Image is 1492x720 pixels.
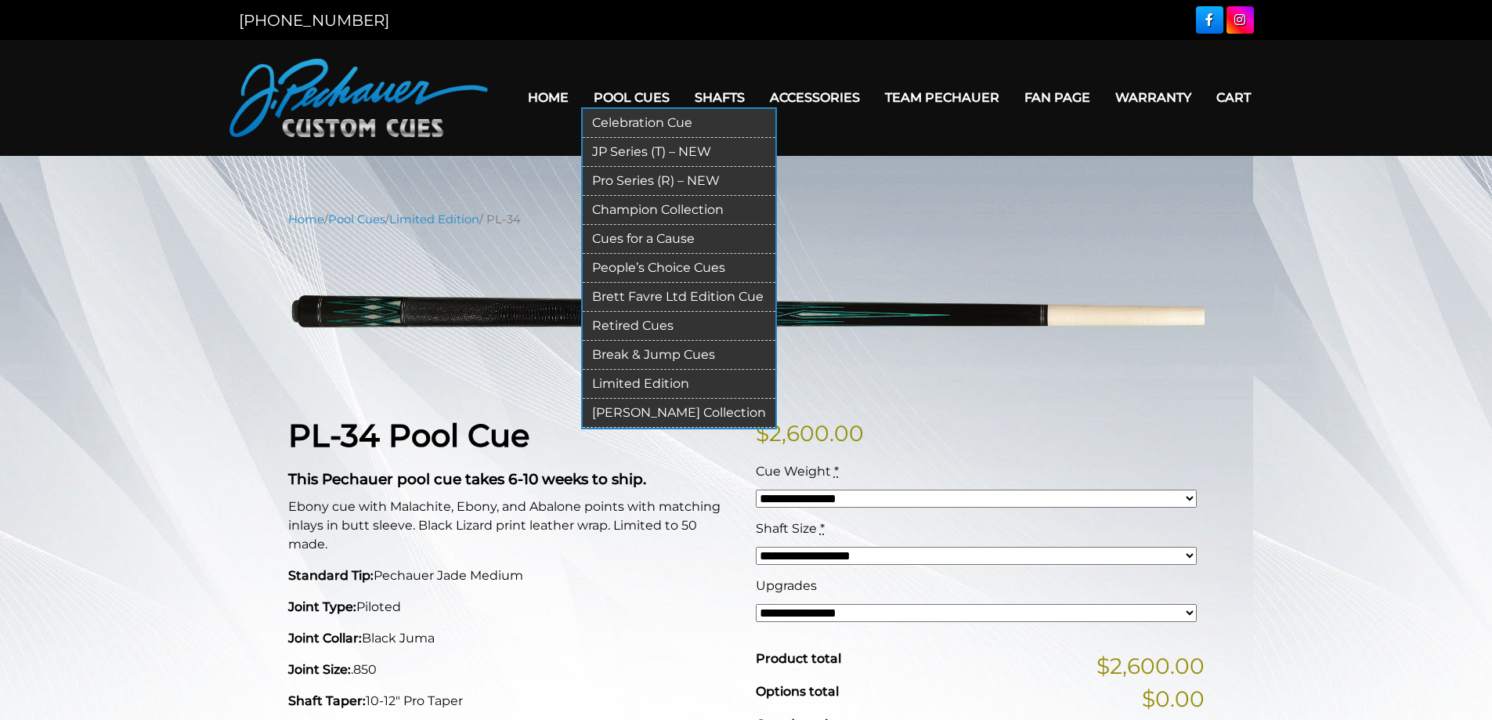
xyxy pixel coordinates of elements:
[757,78,872,118] a: Accessories
[239,11,389,30] a: [PHONE_NUMBER]
[288,470,646,488] strong: This Pechauer pool cue takes 6-10 weeks to ship.
[288,566,737,585] p: Pechauer Jade Medium
[288,629,737,648] p: Black Juma
[288,497,737,554] p: Ebony cue with Malachite, Ebony, and Abalone points with matching inlays in butt sleeve. Black Li...
[756,420,864,447] bdi: 2,600.00
[1142,682,1205,715] span: $0.00
[581,78,682,118] a: Pool Cues
[756,578,817,593] span: Upgrades
[1204,78,1263,118] a: Cart
[583,399,775,428] a: [PERSON_NAME] Collection
[583,341,775,370] a: Break & Jump Cues
[288,692,737,711] p: 10-12" Pro Taper
[756,521,817,536] span: Shaft Size
[756,651,841,666] span: Product total
[288,568,374,583] strong: Standard Tip:
[583,312,775,341] a: Retired Cues
[288,416,529,454] strong: PL-34 Pool Cue
[288,631,362,646] strong: Joint Collar:
[834,464,839,479] abbr: required
[389,212,479,226] a: Limited Edition
[288,240,1205,393] img: pl-34.png
[583,109,775,138] a: Celebration Cue
[229,59,488,137] img: Pechauer Custom Cues
[756,684,839,699] span: Options total
[288,599,356,614] strong: Joint Type:
[756,420,769,447] span: $
[583,225,775,254] a: Cues for a Cause
[583,254,775,283] a: People’s Choice Cues
[872,78,1012,118] a: Team Pechauer
[820,521,825,536] abbr: required
[583,167,775,196] a: Pro Series (R) – NEW
[583,196,775,225] a: Champion Collection
[583,283,775,312] a: Brett Favre Ltd Edition Cue
[288,660,737,679] p: .850
[288,598,737,617] p: Piloted
[515,78,581,118] a: Home
[756,464,831,479] span: Cue Weight
[583,138,775,167] a: JP Series (T) – NEW
[1012,78,1103,118] a: Fan Page
[583,370,775,399] a: Limited Edition
[682,78,757,118] a: Shafts
[288,662,351,677] strong: Joint Size:
[1096,649,1205,682] span: $2,600.00
[1103,78,1204,118] a: Warranty
[288,212,324,226] a: Home
[288,211,1205,228] nav: Breadcrumb
[288,693,366,708] strong: Shaft Taper:
[328,212,385,226] a: Pool Cues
